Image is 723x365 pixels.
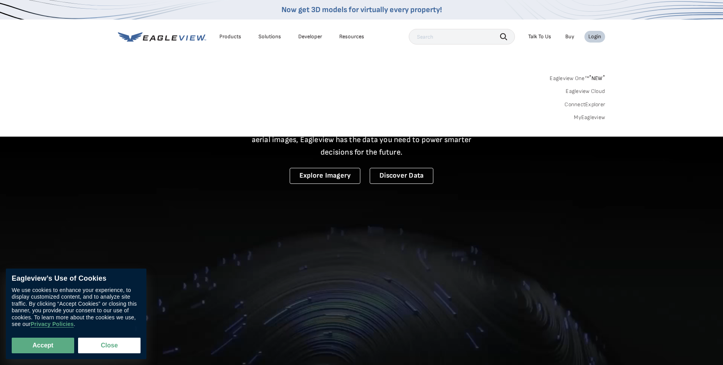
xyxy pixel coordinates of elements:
a: Eagleview One™*NEW* [550,73,605,82]
a: Explore Imagery [290,168,361,184]
p: A new era starts here. Built on more than 3.5 billion high-resolution aerial images, Eagleview ha... [242,121,481,158]
a: Discover Data [370,168,433,184]
a: Developer [298,33,322,40]
span: NEW [589,75,605,82]
div: We use cookies to enhance your experience, to display customized content, and to analyze site tra... [12,287,141,328]
a: MyEagleview [574,114,605,121]
a: Buy [565,33,574,40]
div: Solutions [258,33,281,40]
button: Close [78,338,141,353]
div: Talk To Us [528,33,551,40]
a: Eagleview Cloud [566,88,605,95]
button: Accept [12,338,74,353]
input: Search [409,29,515,45]
div: Resources [339,33,364,40]
a: ConnectExplorer [565,101,605,108]
div: Products [219,33,241,40]
div: Eagleview’s Use of Cookies [12,274,141,283]
a: Now get 3D models for virtually every property! [281,5,442,14]
a: Privacy Policies [30,321,73,328]
div: Login [588,33,601,40]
